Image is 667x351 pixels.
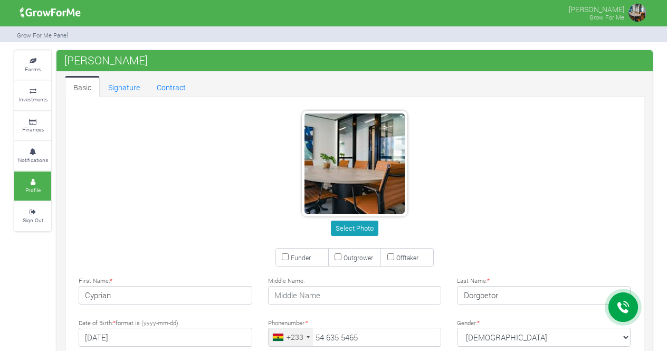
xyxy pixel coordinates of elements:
small: Finances [22,126,44,133]
a: Signature [100,76,148,97]
a: Investments [14,81,51,110]
input: Offtaker [387,253,394,260]
label: Date of Birth: format is (yyyy-mm-dd) [79,319,178,328]
small: Farms [25,65,41,73]
input: Last Name [457,286,631,305]
div: Ghana (Gaana): +233 [269,328,313,346]
a: Contract [148,76,194,97]
small: Sign Out [23,216,43,224]
small: Notifications [18,156,48,164]
div: +233 [287,331,303,343]
button: Select Photo [331,221,378,236]
a: Basic [65,76,100,97]
a: Sign Out [14,202,51,231]
a: Profile [14,172,51,201]
small: Outgrower [344,253,373,262]
a: Notifications [14,141,51,170]
input: Funder [282,253,289,260]
small: Grow For Me [589,13,624,21]
label: Phonenumber: [268,319,308,328]
small: Investments [18,96,47,103]
p: [PERSON_NAME] [569,2,624,15]
input: First Name [79,286,252,305]
small: Funder [291,253,311,262]
input: Outgrower [335,253,341,260]
small: Profile [25,186,41,194]
input: Phone Number [268,328,442,347]
label: Middle Name: [268,277,304,286]
img: growforme image [627,2,648,23]
a: Finances [14,111,51,140]
span: [PERSON_NAME] [62,50,150,71]
a: Farms [14,51,51,80]
label: Gender: [457,319,480,328]
small: Grow For Me Panel [17,31,68,39]
label: First Name: [79,277,112,286]
small: Offtaker [396,253,418,262]
label: Last Name: [457,277,490,286]
img: growforme image [16,2,84,23]
input: Middle Name [268,286,442,305]
input: Type Date of Birth (YYYY-MM-DD) [79,328,252,347]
